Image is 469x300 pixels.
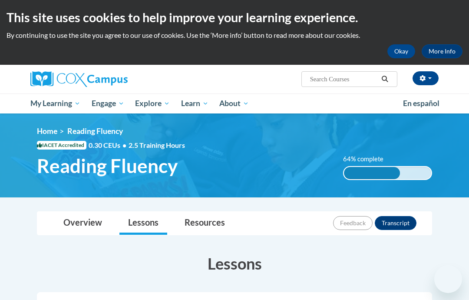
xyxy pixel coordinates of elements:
[25,93,86,113] a: My Learning
[122,141,126,149] span: •
[129,141,185,149] span: 2.5 Training Hours
[24,93,445,113] div: Main menu
[7,30,462,40] p: By continuing to use the site you agree to our use of cookies. Use the ‘More info’ button to read...
[387,44,415,58] button: Okay
[37,154,178,177] span: Reading Fluency
[434,265,462,293] iframe: Button to launch messaging window
[37,253,432,274] h3: Lessons
[176,212,234,235] a: Resources
[422,44,462,58] a: More Info
[343,154,393,164] label: 64% complete
[403,99,439,108] span: En español
[219,98,249,109] span: About
[37,141,86,150] span: IACET Accredited
[30,71,158,87] a: Cox Campus
[7,9,462,26] h2: This site uses cookies to help improve your learning experience.
[37,127,57,136] a: Home
[397,94,445,113] a: En español
[86,93,130,113] a: Engage
[119,212,167,235] a: Lessons
[129,93,175,113] a: Explore
[30,71,128,87] img: Cox Campus
[135,98,170,109] span: Explore
[67,127,123,136] span: Reading Fluency
[379,74,392,84] button: Search
[333,216,373,230] button: Feedback
[309,74,379,84] input: Search Courses
[413,71,439,85] button: Account Settings
[344,167,400,179] div: 64% complete
[55,212,111,235] a: Overview
[89,140,129,150] span: 0.30 CEUs
[175,93,214,113] a: Learn
[30,98,80,109] span: My Learning
[375,216,416,230] button: Transcript
[381,76,389,83] i: 
[181,98,208,109] span: Learn
[214,93,255,113] a: About
[92,98,124,109] span: Engage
